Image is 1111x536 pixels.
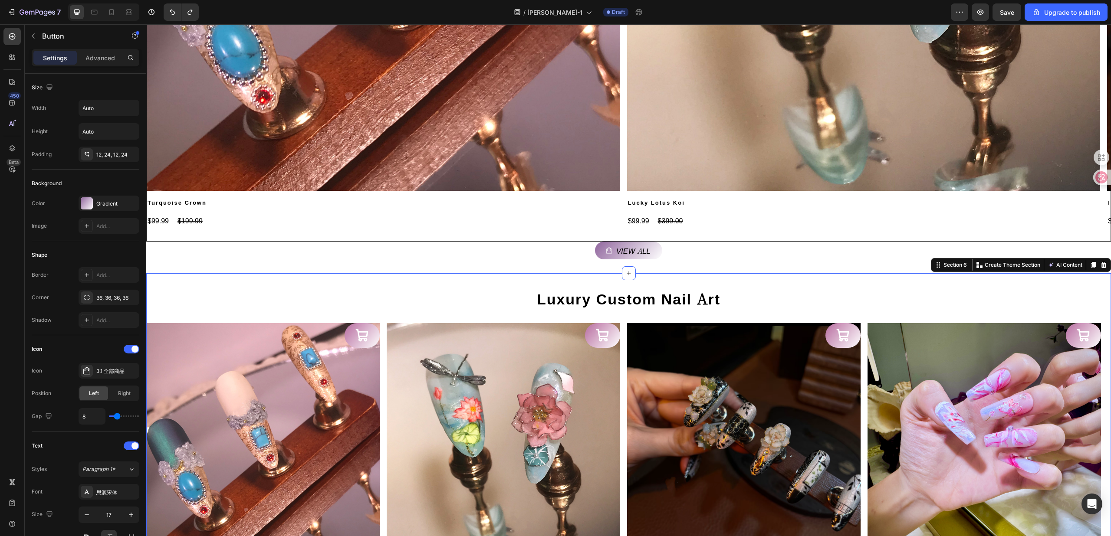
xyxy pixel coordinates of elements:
div: 450 [8,92,21,99]
button: Save [993,3,1021,21]
p: Button [42,31,116,41]
div: Position [32,389,51,397]
div: Add... [96,222,137,230]
div: Width [32,104,46,112]
button: AI Content [900,235,938,246]
h2: Lucky Lotus Koi [481,173,954,184]
div: 36, 36, 36, 36 [96,294,137,302]
a: Ink Aroma [481,299,714,532]
div: Padding [32,150,52,158]
button: Paragraph 1* [79,461,139,477]
div: Styles [32,465,47,473]
div: $99.00 [961,191,984,203]
a: Lucky Lotus Koi [240,299,474,532]
span: Draft [612,8,625,16]
span: Paragraph 1* [82,465,115,473]
span: / [523,8,526,17]
span: Save [1000,9,1014,16]
p: 7 [57,7,61,17]
span: Right [118,389,131,397]
div: Size [32,509,55,520]
div: Gradient [96,200,137,208]
div: Beta [7,159,21,166]
div: Border [32,271,49,279]
div: $399.00 [511,191,538,203]
div: Gap [32,411,54,422]
div: Size [32,82,55,94]
input: Auto [79,409,105,424]
p: Create Theme Section [838,237,894,245]
a: Fingertip Artistry [721,299,955,532]
div: Section 6 [795,237,822,245]
div: Background [32,180,62,187]
div: Image [32,222,47,230]
div: Height [32,127,48,135]
div: Color [32,199,45,207]
div: Add... [96,271,137,279]
p: Settings [43,53,67,62]
h2: Luxury Custom Nail Art [222,263,743,285]
input: Auto [79,124,139,139]
span: [PERSON_NAME]-1 [527,8,582,17]
div: Text [32,442,43,450]
p: View all [470,222,506,230]
div: Upgrade to publish [1032,8,1100,17]
div: 3.1 全部商品 [96,367,137,375]
span: Left [89,389,99,397]
div: Add... [96,317,137,324]
a: View all [449,217,516,235]
div: Icon [32,367,42,375]
div: Icon [32,345,42,353]
div: 12, 24, 12, 24 [96,151,137,159]
div: $99.99 [481,191,504,203]
div: Undo/Redo [164,3,199,21]
input: Auto [79,100,139,116]
div: Open Intercom Messenger [1081,494,1102,514]
div: 思源宋体 [96,488,137,496]
button: Upgrade to publish [1025,3,1108,21]
div: Shape [32,251,47,259]
div: Font [32,488,43,496]
div: Corner [32,294,49,301]
iframe: Design area [146,24,1111,536]
div: Shadow [32,316,52,324]
button: 7 [3,3,65,21]
p: Advanced [85,53,115,62]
